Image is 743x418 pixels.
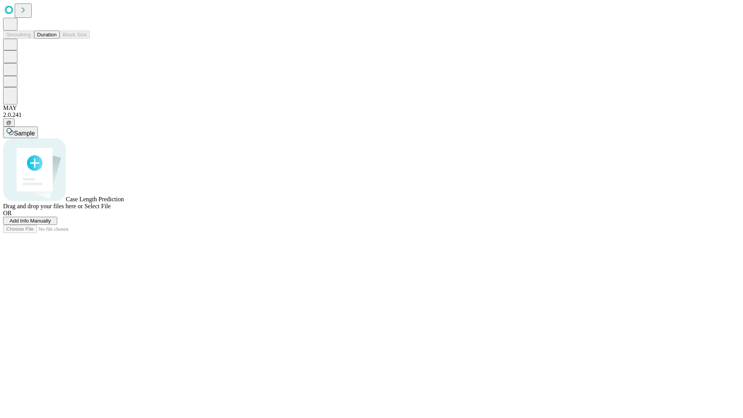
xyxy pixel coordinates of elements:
[14,130,35,137] span: Sample
[3,31,34,39] button: Smoothing
[3,217,57,225] button: Add Info Manually
[3,104,740,111] div: MAY
[6,120,12,125] span: @
[3,111,740,118] div: 2.0.241
[34,31,60,39] button: Duration
[60,31,90,39] button: Block Size
[84,203,111,209] span: Select File
[66,196,124,202] span: Case Length Prediction
[3,127,38,138] button: Sample
[3,118,15,127] button: @
[10,218,51,224] span: Add Info Manually
[3,203,83,209] span: Drag and drop your files here or
[3,210,12,216] span: OR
